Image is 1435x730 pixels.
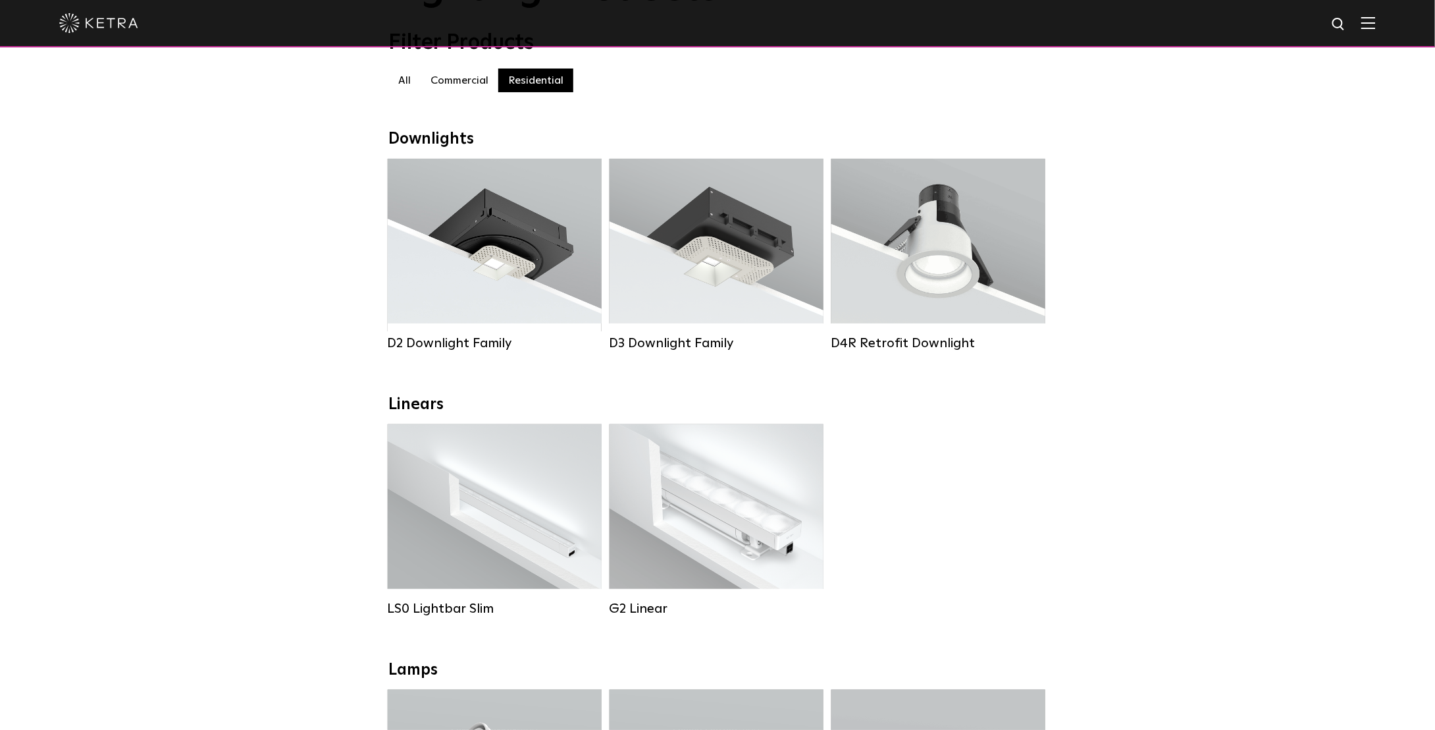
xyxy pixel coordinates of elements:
a: G2 Linear Lumen Output:400 / 700 / 1000Colors:WhiteBeam Angles:Flood / [GEOGRAPHIC_DATA] / Narrow... [610,424,823,617]
a: D4R Retrofit Downlight Lumen Output:800Colors:White / BlackBeam Angles:15° / 25° / 40° / 60°Watta... [831,159,1045,351]
a: D2 Downlight Family Lumen Output:1200Colors:White / Black / Gloss Black / Silver / Bronze / Silve... [388,159,602,351]
label: All [388,69,421,92]
div: D4R Retrofit Downlight [831,335,1045,351]
a: D3 Downlight Family Lumen Output:700 / 900 / 1100Colors:White / Black / Silver / Bronze / Paintab... [610,159,823,351]
label: Commercial [421,69,498,92]
div: Linears [388,395,1047,414]
div: G2 Linear [610,601,823,617]
label: Residential [498,69,573,92]
div: LS0 Lightbar Slim [388,601,602,617]
div: Lamps [388,661,1047,680]
img: search icon [1331,16,1347,33]
div: Downlights [388,130,1047,149]
div: D3 Downlight Family [610,335,823,351]
a: LS0 Lightbar Slim Lumen Output:200 / 350Colors:White / BlackControl:X96 Controller [388,424,602,617]
div: D2 Downlight Family [388,335,602,351]
img: ketra-logo-2019-white [59,13,138,33]
img: Hamburger%20Nav.svg [1361,16,1376,29]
